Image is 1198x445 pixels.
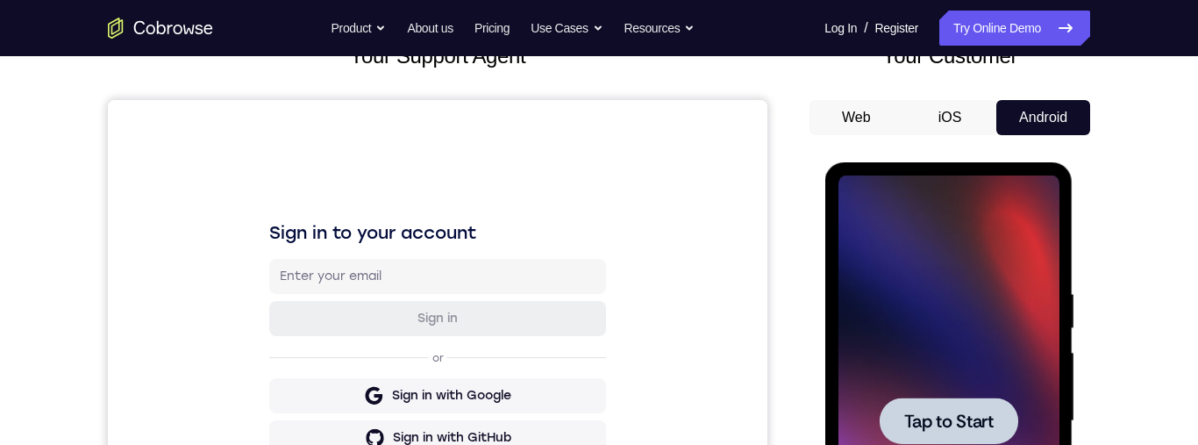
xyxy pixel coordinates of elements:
div: Sign in with Intercom [278,371,410,389]
a: Log In [824,11,857,46]
button: Sign in [161,201,498,236]
button: Web [809,100,903,135]
h2: Your Support Agent [108,40,767,72]
button: Android [996,100,1090,135]
h2: Your Customer [809,40,1090,72]
input: Enter your email [172,168,488,185]
button: Sign in with GitHub [161,320,498,355]
button: Sign in with Zendesk [161,405,498,440]
a: Try Online Demo [939,11,1090,46]
a: About us [407,11,453,46]
span: Tap to Start [79,250,168,268]
button: iOS [903,100,997,135]
span: / [864,18,867,39]
div: Sign in with Google [284,287,403,305]
a: Pricing [474,11,510,46]
div: Sign in with GitHub [285,329,403,347]
button: Use Cases [531,11,603,46]
button: Sign in with Google [161,278,498,313]
button: Resources [624,11,695,46]
h1: Sign in to your account [161,120,498,145]
p: or [321,251,339,265]
button: Tap to Start [54,235,193,282]
button: Product [332,11,387,46]
a: Go to the home page [108,18,213,39]
a: Register [875,11,918,46]
div: Sign in with Zendesk [280,413,409,431]
button: Sign in with Intercom [161,362,498,398]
